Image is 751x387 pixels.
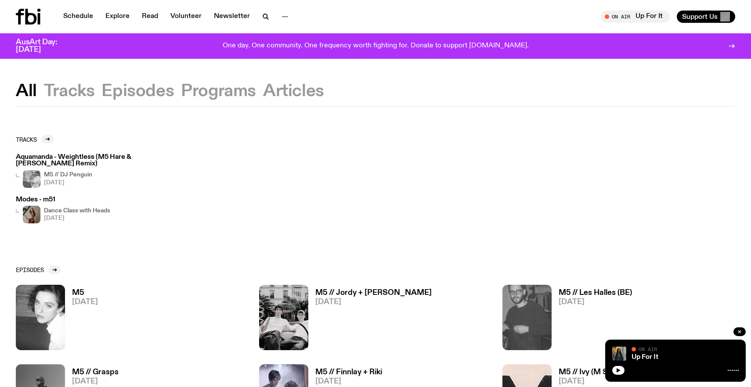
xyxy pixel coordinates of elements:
[137,11,163,23] a: Read
[223,42,529,50] p: One day. One community. One frequency worth fighting for. Donate to support [DOMAIN_NAME].
[44,215,110,221] span: [DATE]
[16,285,65,350] img: A black and white photo of Lilly wearing a white blouse and looking up at the camera.
[16,136,37,143] h2: Tracks
[16,135,54,143] a: Tracks
[16,154,184,187] a: Aquamanda - Weightless (M5 Hare & [PERSON_NAME] Remix)M5 // DJ Penguin[DATE]
[72,298,98,306] span: [DATE]
[559,298,632,306] span: [DATE]
[612,347,626,361] img: Ify - a Brown Skin girl with black braided twists, looking up to the side with her tongue stickin...
[165,11,207,23] a: Volunteer
[315,369,382,376] h3: M5 // Finnlay + Riki
[44,208,110,214] h4: Dance Class with Heads
[552,289,632,350] a: M5 // Les Halles (BE)[DATE]
[72,378,119,385] span: [DATE]
[16,197,110,223] a: Modes - m51Dance Class with Heads[DATE]
[181,83,256,99] button: Programs
[315,378,382,385] span: [DATE]
[16,39,72,54] h3: AusArt Day: [DATE]
[101,83,174,99] button: Episodes
[209,11,255,23] a: Newsletter
[100,11,135,23] a: Explore
[44,83,95,99] button: Tracks
[16,266,44,273] h2: Episodes
[315,298,432,306] span: [DATE]
[44,180,92,186] span: [DATE]
[44,172,92,178] h4: M5 // DJ Penguin
[639,346,657,352] span: On Air
[677,11,735,23] button: Support Us
[72,289,98,297] h3: M5
[682,13,718,21] span: Support Us
[308,289,432,350] a: M5 // Jordy + [PERSON_NAME][DATE]
[315,289,432,297] h3: M5 // Jordy + [PERSON_NAME]
[65,289,98,350] a: M5[DATE]
[16,154,184,167] h3: Aquamanda - Weightless (M5 Hare & [PERSON_NAME] Remix)
[263,83,324,99] button: Articles
[632,354,658,361] a: Up For It
[72,369,119,376] h3: M5 // Grasps
[58,11,98,23] a: Schedule
[16,265,61,274] a: Episodes
[559,289,632,297] h3: M5 // Les Halles (BE)
[16,197,110,203] h3: Modes - m51
[559,369,695,376] h3: M5 // Ivy (M Squared, Label Spotlight)
[559,378,695,385] span: [DATE]
[600,11,670,23] button: On AirUp For It
[16,83,37,99] button: All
